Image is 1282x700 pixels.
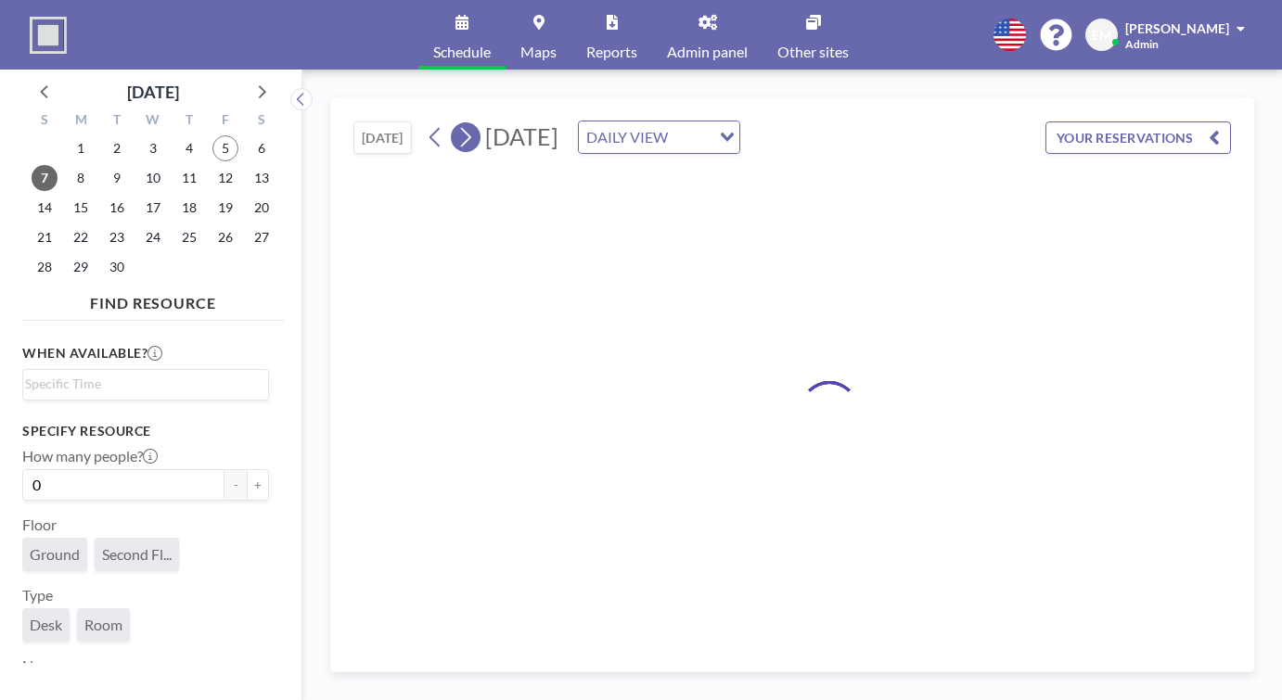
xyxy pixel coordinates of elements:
[22,286,284,312] h4: FIND RESOURCE
[32,254,58,280] span: Sunday, September 28, 2025
[68,195,94,221] span: Monday, September 15, 2025
[27,109,63,134] div: S
[249,165,275,191] span: Saturday, September 13, 2025
[667,45,748,59] span: Admin panel
[63,109,99,134] div: M
[22,586,53,605] label: Type
[243,109,279,134] div: S
[68,165,94,191] span: Monday, September 8, 2025
[68,135,94,161] span: Monday, September 1, 2025
[176,165,202,191] span: Thursday, September 11, 2025
[207,109,243,134] div: F
[673,125,709,149] input: Search for option
[353,121,412,154] button: [DATE]
[23,370,268,398] div: Search for option
[1045,121,1231,154] button: YOUR RESERVATIONS
[22,423,269,439] h3: Specify resource
[777,45,849,59] span: Other sites
[249,135,275,161] span: Saturday, September 6, 2025
[171,109,207,134] div: T
[104,165,130,191] span: Tuesday, September 9, 2025
[583,125,672,149] span: DAILY VIEW
[30,17,67,54] img: organization-logo
[247,469,269,501] button: +
[102,545,172,564] span: Second Fl...
[135,109,172,134] div: W
[22,656,60,675] label: Name
[1125,20,1229,36] span: [PERSON_NAME]
[68,254,94,280] span: Monday, September 29, 2025
[212,165,238,191] span: Friday, September 12, 2025
[25,374,258,394] input: Search for option
[104,254,130,280] span: Tuesday, September 30, 2025
[212,224,238,250] span: Friday, September 26, 2025
[22,447,158,465] label: How many people?
[433,45,491,59] span: Schedule
[224,469,247,501] button: -
[176,135,202,161] span: Thursday, September 4, 2025
[176,195,202,221] span: Thursday, September 18, 2025
[1092,27,1111,44] span: EM
[579,121,739,153] div: Search for option
[212,195,238,221] span: Friday, September 19, 2025
[485,122,558,150] span: [DATE]
[99,109,135,134] div: T
[30,616,62,634] span: Desk
[176,224,202,250] span: Thursday, September 25, 2025
[249,195,275,221] span: Saturday, September 20, 2025
[68,224,94,250] span: Monday, September 22, 2025
[32,165,58,191] span: Sunday, September 7, 2025
[140,165,166,191] span: Wednesday, September 10, 2025
[140,135,166,161] span: Wednesday, September 3, 2025
[84,616,122,634] span: Room
[22,515,57,534] label: Floor
[140,224,166,250] span: Wednesday, September 24, 2025
[212,135,238,161] span: Friday, September 5, 2025
[104,224,130,250] span: Tuesday, September 23, 2025
[30,545,80,564] span: Ground
[32,195,58,221] span: Sunday, September 14, 2025
[104,195,130,221] span: Tuesday, September 16, 2025
[1125,37,1159,51] span: Admin
[32,224,58,250] span: Sunday, September 21, 2025
[140,195,166,221] span: Wednesday, September 17, 2025
[249,224,275,250] span: Saturday, September 27, 2025
[104,135,130,161] span: Tuesday, September 2, 2025
[520,45,557,59] span: Maps
[586,45,637,59] span: Reports
[127,79,179,105] div: [DATE]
